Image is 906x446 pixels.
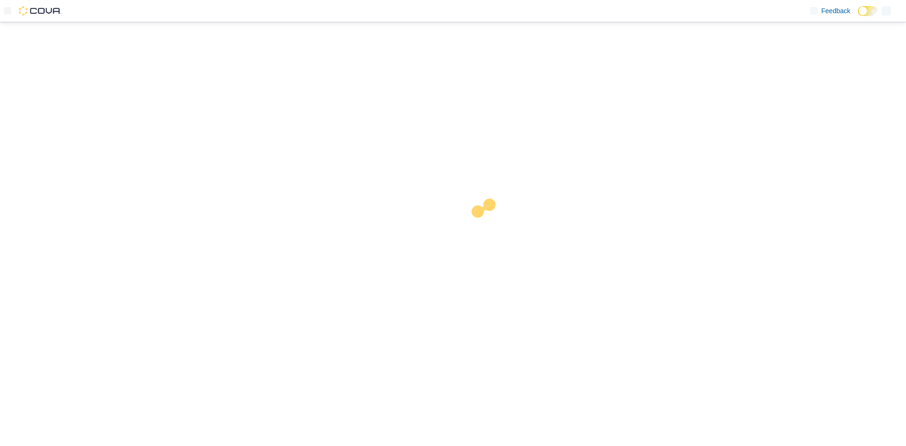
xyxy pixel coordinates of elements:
span: Feedback [822,6,850,16]
span: Dark Mode [858,16,858,17]
img: Cova [19,6,61,16]
img: cova-loader [453,192,524,262]
input: Dark Mode [858,6,878,16]
a: Feedback [806,1,854,20]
